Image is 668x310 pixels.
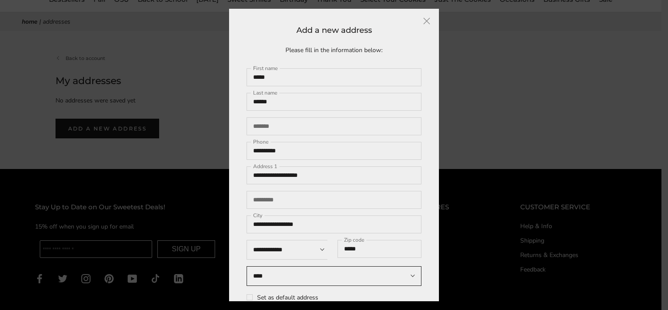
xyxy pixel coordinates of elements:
input: Address 2 [247,191,421,209]
h3: Add a new address [247,24,421,37]
input: Last name [247,93,421,111]
input: Phone [247,142,421,160]
input: Address 1 [247,166,421,184]
label: Set as default address [247,293,318,302]
p: Please fill in the information below: [247,45,421,55]
input: Zip code [337,240,422,258]
input: City [247,215,421,233]
input: Company [247,117,421,135]
input: First name [247,68,421,86]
